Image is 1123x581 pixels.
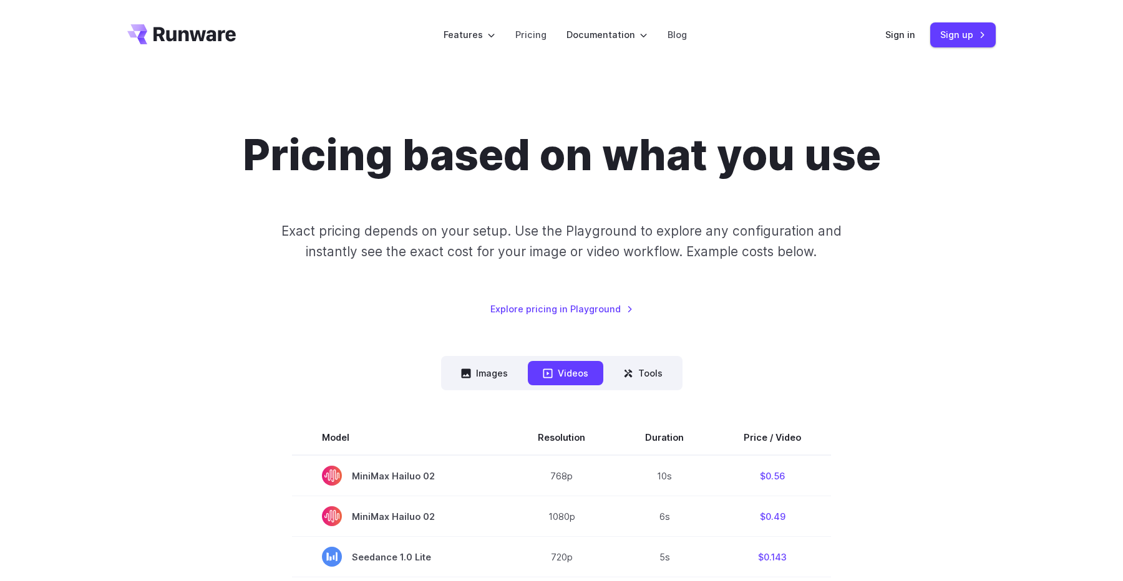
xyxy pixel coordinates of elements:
a: Explore pricing in Playground [490,302,633,316]
a: Go to / [127,24,236,44]
td: 6s [615,496,714,537]
td: $0.49 [714,496,831,537]
span: MiniMax Hailuo 02 [322,466,478,486]
th: Resolution [508,420,615,455]
label: Documentation [566,27,648,42]
span: MiniMax Hailuo 02 [322,506,478,526]
td: 1080p [508,496,615,537]
td: $0.56 [714,455,831,496]
td: 10s [615,455,714,496]
td: 720p [508,537,615,577]
th: Price / Video [714,420,831,455]
button: Tools [608,361,678,385]
th: Model [292,420,508,455]
td: 5s [615,537,714,577]
a: Pricing [515,27,547,42]
a: Sign in [885,27,915,42]
p: Exact pricing depends on your setup. Use the Playground to explore any configuration and instantl... [258,221,865,262]
td: 768p [508,455,615,496]
h1: Pricing based on what you use [243,130,881,181]
label: Features [444,27,495,42]
a: Sign up [930,22,996,47]
button: Images [446,361,523,385]
a: Blog [668,27,687,42]
td: $0.143 [714,537,831,577]
th: Duration [615,420,714,455]
button: Videos [528,361,603,385]
span: Seedance 1.0 Lite [322,547,478,567]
